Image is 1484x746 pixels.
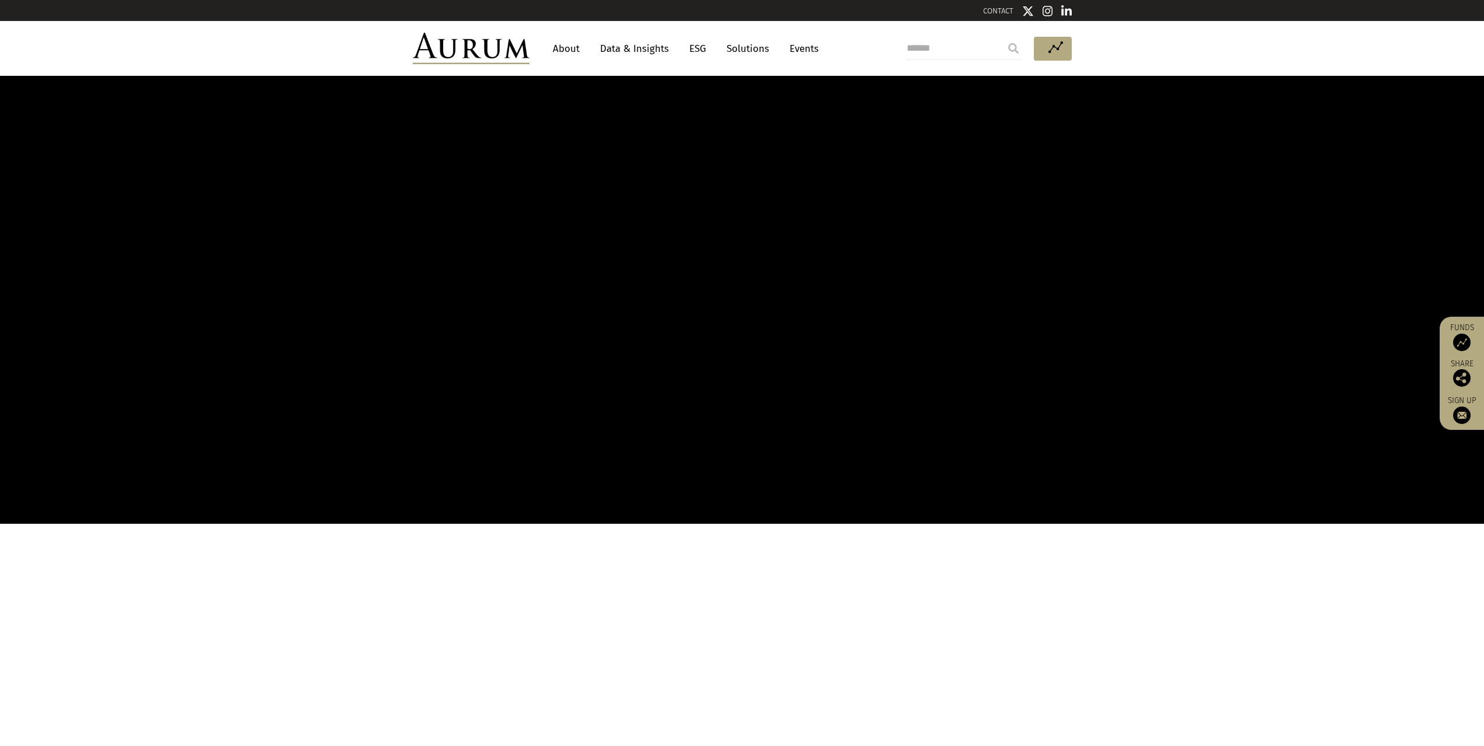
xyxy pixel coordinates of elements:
[1043,5,1053,17] img: Instagram icon
[683,38,712,59] a: ESG
[1453,407,1471,424] img: Sign up to our newsletter
[1453,334,1471,351] img: Access Funds
[1022,5,1034,17] img: Twitter icon
[1446,360,1478,387] div: Share
[547,38,585,59] a: About
[1446,395,1478,424] a: Sign up
[784,38,819,59] a: Events
[1446,323,1478,351] a: Funds
[413,33,529,64] img: Aurum
[594,38,675,59] a: Data & Insights
[983,6,1013,15] a: CONTACT
[1061,5,1072,17] img: Linkedin icon
[721,38,775,59] a: Solutions
[1002,37,1025,60] input: Submit
[1453,369,1471,387] img: Share this post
